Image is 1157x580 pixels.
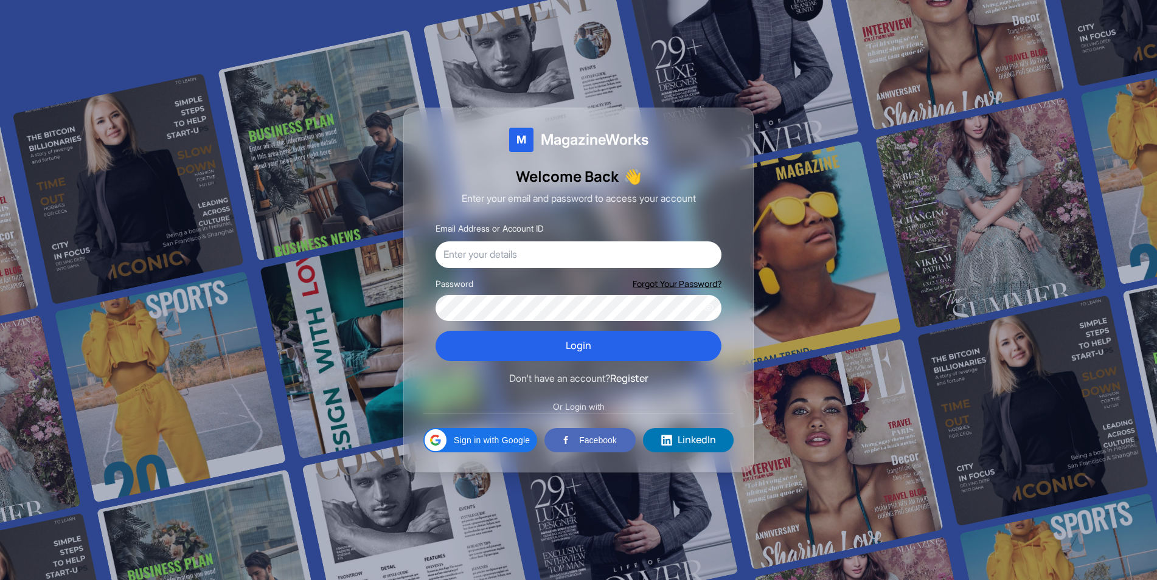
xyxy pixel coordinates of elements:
input: Enter your details [436,241,721,268]
button: Login [436,331,721,361]
label: Password [436,278,473,290]
button: Forgot Your Password? [633,278,721,290]
span: Don't have an account? [509,372,610,384]
span: Waving hand [624,167,642,186]
button: Facebook [544,428,635,452]
button: Show password [703,302,714,313]
h1: Welcome Back [423,167,734,186]
div: Sign in with Google [423,428,537,452]
span: M [516,131,526,148]
p: Enter your email and password to access your account [423,191,734,207]
button: LinkedIn [643,428,734,452]
button: Register [610,371,648,387]
label: Email Address or Account ID [436,223,544,233]
span: MagazineWorks [541,130,648,150]
span: LinkedIn [678,432,716,448]
span: Sign in with Google [454,433,530,447]
span: Or Login with [546,401,612,413]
